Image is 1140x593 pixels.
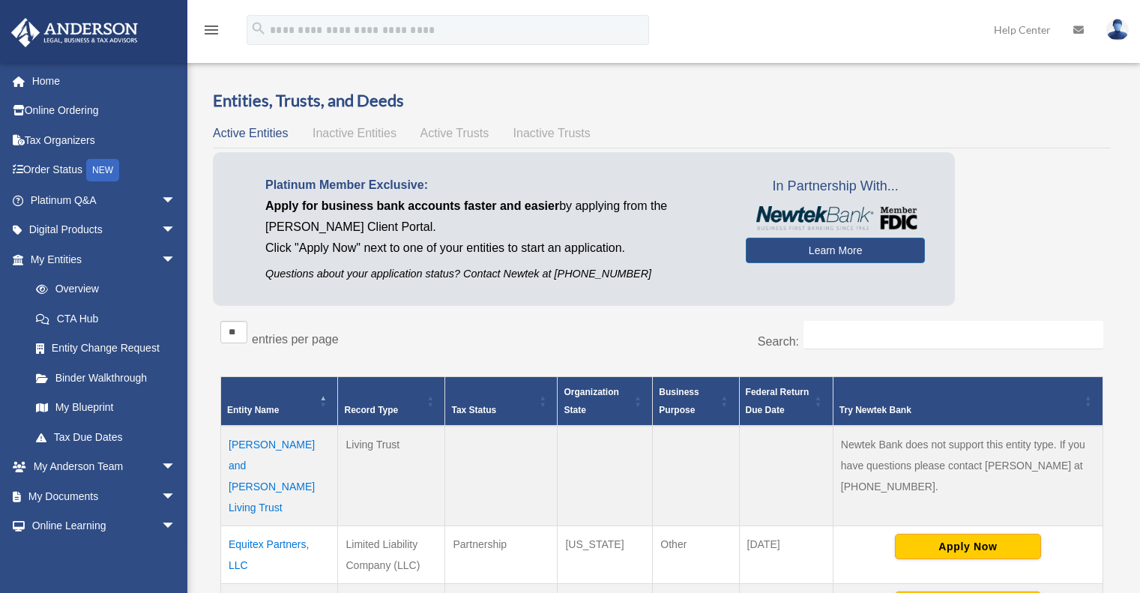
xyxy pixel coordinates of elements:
label: Search: [758,335,799,348]
span: arrow_drop_down [161,452,191,483]
th: Entity Name: Activate to invert sorting [221,376,338,426]
p: Click "Apply Now" next to one of your entities to start an application. [265,238,723,259]
a: Tax Due Dates [21,422,191,452]
h3: Entities, Trusts, and Deeds [213,89,1111,112]
span: arrow_drop_down [161,511,191,542]
span: arrow_drop_down [161,481,191,512]
span: Active Entities [213,127,288,139]
td: [PERSON_NAME] and [PERSON_NAME] Living Trust [221,426,338,526]
a: Platinum Q&Aarrow_drop_down [10,185,199,215]
td: Living Trust [338,426,445,526]
a: My Documentsarrow_drop_down [10,481,199,511]
p: by applying from the [PERSON_NAME] Client Portal. [265,196,723,238]
span: Active Trusts [420,127,489,139]
p: Questions about your application status? Contact Newtek at [PHONE_NUMBER] [265,265,723,283]
span: In Partnership With... [746,175,925,199]
td: Other [653,526,739,583]
a: Tax Organizers [10,125,199,155]
a: My Anderson Teamarrow_drop_down [10,452,199,482]
p: Platinum Member Exclusive: [265,175,723,196]
img: User Pic [1106,19,1129,40]
a: My Entitiesarrow_drop_down [10,244,191,274]
a: Entity Change Request [21,334,191,364]
div: NEW [86,159,119,181]
th: Business Purpose: Activate to sort [653,376,739,426]
i: search [250,20,267,37]
span: Entity Name [227,405,279,415]
a: Order StatusNEW [10,155,199,186]
td: Equitex Partners, LLC [221,526,338,583]
span: Federal Return Due Date [746,387,809,415]
td: Newtek Bank does not support this entity type. If you have questions please contact [PERSON_NAME]... [833,426,1103,526]
a: CTA Hub [21,304,191,334]
i: menu [202,21,220,39]
span: Inactive Trusts [513,127,591,139]
td: [DATE] [739,526,833,583]
th: Federal Return Due Date: Activate to sort [739,376,833,426]
label: entries per page [252,333,339,346]
img: NewtekBankLogoSM.png [753,206,917,230]
a: menu [202,26,220,39]
span: arrow_drop_down [161,244,191,275]
a: Billingarrow_drop_down [10,541,199,571]
a: Online Ordering [10,96,199,126]
span: Inactive Entities [313,127,396,139]
span: arrow_drop_down [161,541,191,571]
img: Anderson Advisors Platinum Portal [7,18,142,47]
td: Partnership [445,526,558,583]
td: [US_STATE] [558,526,653,583]
th: Organization State: Activate to sort [558,376,653,426]
a: Online Learningarrow_drop_down [10,511,199,541]
span: Business Purpose [659,387,699,415]
span: Organization State [564,387,618,415]
button: Apply Now [895,534,1041,559]
span: Tax Status [451,405,496,415]
a: Home [10,66,199,96]
span: arrow_drop_down [161,215,191,246]
div: Try Newtek Bank [839,401,1080,419]
span: Record Type [344,405,398,415]
span: Apply for business bank accounts faster and easier [265,199,559,212]
span: arrow_drop_down [161,185,191,216]
a: Digital Productsarrow_drop_down [10,215,199,245]
a: Binder Walkthrough [21,363,191,393]
a: My Blueprint [21,393,191,423]
a: Overview [21,274,184,304]
th: Record Type: Activate to sort [338,376,445,426]
td: Limited Liability Company (LLC) [338,526,445,583]
a: Learn More [746,238,925,263]
th: Try Newtek Bank : Activate to sort [833,376,1103,426]
th: Tax Status: Activate to sort [445,376,558,426]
